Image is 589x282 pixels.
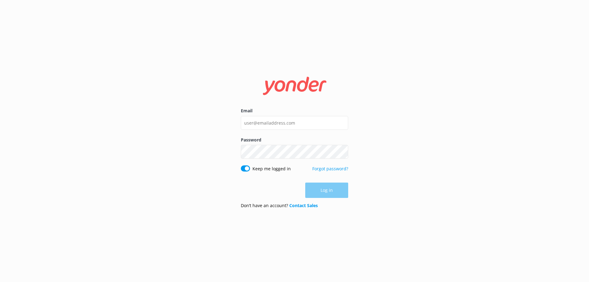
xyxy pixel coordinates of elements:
a: Contact Sales [289,203,318,208]
a: Forgot password? [312,166,348,172]
button: Show password [336,146,348,158]
label: Password [241,137,348,143]
label: Email [241,107,348,114]
p: Don’t have an account? [241,202,318,209]
label: Keep me logged in [252,165,291,172]
input: user@emailaddress.com [241,116,348,130]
